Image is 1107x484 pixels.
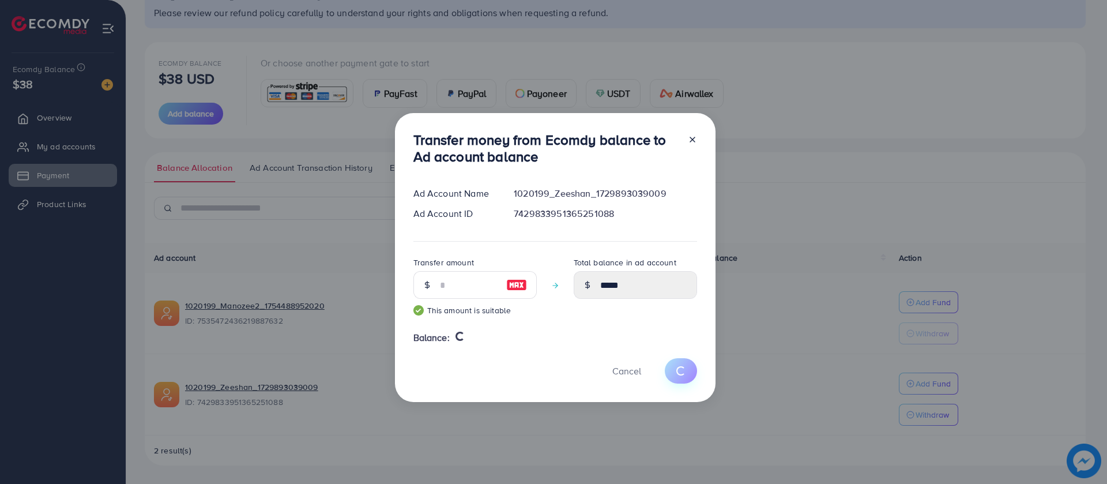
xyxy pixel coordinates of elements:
[404,187,505,200] div: Ad Account Name
[506,278,527,292] img: image
[504,187,706,200] div: 1020199_Zeeshan_1729893039009
[598,358,656,383] button: Cancel
[413,305,537,316] small: This amount is suitable
[404,207,505,220] div: Ad Account ID
[413,257,474,268] label: Transfer amount
[413,132,679,165] h3: Transfer money from Ecomdy balance to Ad account balance
[413,331,450,344] span: Balance:
[612,365,641,377] span: Cancel
[574,257,676,268] label: Total balance in ad account
[413,305,424,316] img: guide
[504,207,706,220] div: 7429833951365251088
